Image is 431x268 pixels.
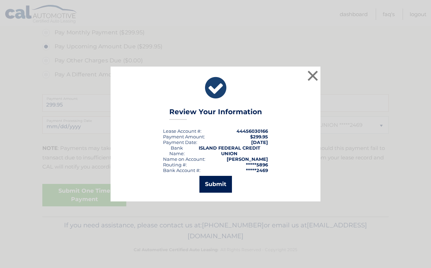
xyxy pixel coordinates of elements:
div: Name on Account: [163,156,205,162]
div: Routing #: [163,162,187,167]
div: Bank Name: [163,145,191,156]
h3: Review Your Information [169,108,262,120]
div: Bank Account #: [163,167,200,173]
strong: ISLAND FEDERAL CREDIT UNION [199,145,260,156]
div: Lease Account #: [163,128,202,134]
span: [DATE] [251,139,268,145]
div: Payment Amount: [163,134,205,139]
span: Payment Date [163,139,196,145]
button: × [306,69,320,83]
div: : [163,139,197,145]
span: $299.95 [250,134,268,139]
strong: [PERSON_NAME] [227,156,268,162]
button: Submit [199,176,232,193]
strong: 44456030166 [236,128,268,134]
